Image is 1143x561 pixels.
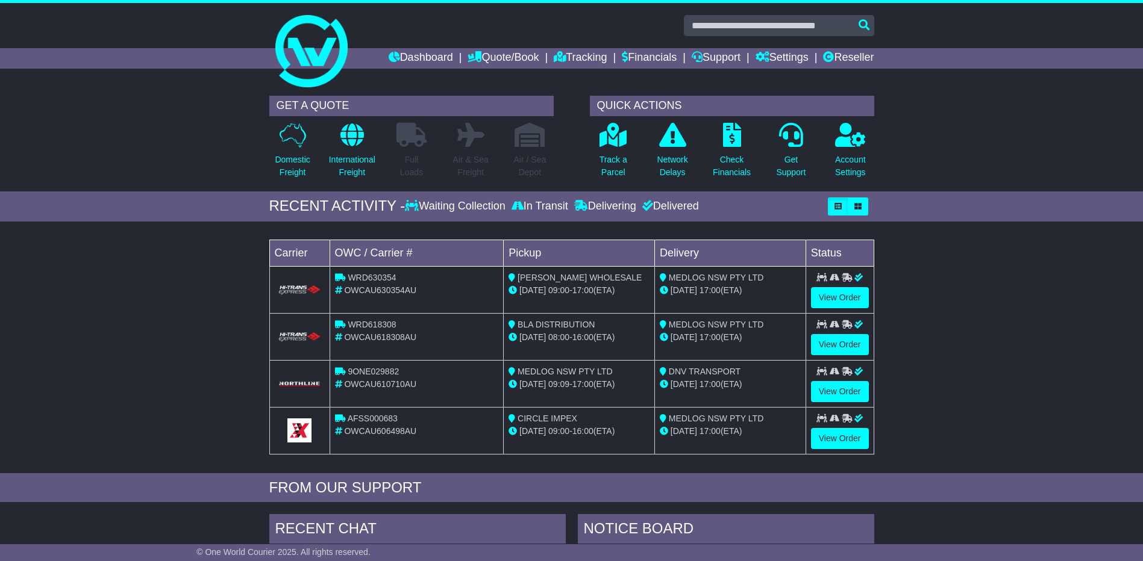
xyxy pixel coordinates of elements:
[669,414,763,423] span: MEDLOG NSW PTY LTD
[269,479,874,497] div: FROM OUR SUPPORT
[196,547,371,557] span: © One World Courier 2025. All rights reserved.
[277,380,322,388] img: GetCarrierServiceLogo
[328,122,376,185] a: InternationalFreight
[509,284,650,297] div: - (ETA)
[269,197,406,215] div: RECENT ACTIVITY -
[671,426,697,436] span: [DATE]
[669,273,763,282] span: MEDLOG NSW PTY LTD
[519,285,546,295] span: [DATE]
[509,331,650,344] div: - (ETA)
[509,425,650,438] div: - (ETA)
[669,320,763,329] span: MEDLOG NSW PTY LTD
[518,273,642,282] span: [PERSON_NAME] WHOLESALE
[775,122,806,185] a: GetSupport
[548,379,569,389] span: 09:09
[657,153,687,179] p: Network Delays
[700,379,721,389] span: 17:00
[405,200,508,213] div: Waiting Collection
[514,153,546,179] p: Air / Sea Depot
[277,332,322,343] img: HiTrans.png
[348,273,396,282] span: WRD630354
[548,426,569,436] span: 09:00
[660,425,801,438] div: (ETA)
[660,331,801,344] div: (ETA)
[590,96,874,116] div: QUICK ACTIONS
[548,285,569,295] span: 09:00
[835,153,866,179] p: Account Settings
[344,285,416,295] span: OWCAU630354AU
[518,320,595,329] span: BLA DISTRIBUTION
[396,153,427,179] p: Full Loads
[571,200,639,213] div: Delivering
[509,378,650,391] div: - (ETA)
[344,426,416,436] span: OWCAU606498AU
[572,332,593,342] span: 16:00
[671,285,697,295] span: [DATE]
[269,96,554,116] div: GET A QUOTE
[519,426,546,436] span: [DATE]
[274,122,310,185] a: DomesticFreight
[389,48,453,69] a: Dashboard
[330,240,504,266] td: OWC / Carrier #
[660,284,801,297] div: (ETA)
[453,153,489,179] p: Air & Sea Freight
[671,332,697,342] span: [DATE]
[639,200,699,213] div: Delivered
[277,285,322,296] img: HiTrans.png
[344,379,416,389] span: OWCAU610710AU
[519,332,546,342] span: [DATE]
[572,426,593,436] span: 16:00
[578,514,874,547] div: NOTICE BOARD
[811,334,869,355] a: View Order
[654,240,806,266] td: Delivery
[600,153,627,179] p: Track a Parcel
[269,514,566,547] div: RECENT CHAT
[548,332,569,342] span: 08:00
[554,48,607,69] a: Tracking
[275,153,310,179] p: Domestic Freight
[572,285,593,295] span: 17:00
[287,418,312,442] img: GetCarrierServiceLogo
[348,367,399,376] span: 9ONE029882
[811,381,869,402] a: View Order
[348,414,398,423] span: AFSS000683
[806,240,874,266] td: Status
[572,379,593,389] span: 17:00
[348,320,396,329] span: WRD618308
[692,48,741,69] a: Support
[811,428,869,449] a: View Order
[504,240,655,266] td: Pickup
[509,200,571,213] div: In Transit
[518,414,577,423] span: CIRCLE IMPEX
[700,285,721,295] span: 17:00
[660,378,801,391] div: (ETA)
[269,240,330,266] td: Carrier
[518,367,612,376] span: MEDLOG NSW PTY LTD
[700,426,721,436] span: 17:00
[656,122,688,185] a: NetworkDelays
[329,153,375,179] p: International Freight
[468,48,539,69] a: Quote/Book
[823,48,874,69] a: Reseller
[835,122,866,185] a: AccountSettings
[811,287,869,308] a: View Order
[700,332,721,342] span: 17:00
[669,367,741,376] span: DNV TRANSPORT
[713,153,751,179] p: Check Financials
[756,48,809,69] a: Settings
[599,122,628,185] a: Track aParcel
[519,379,546,389] span: [DATE]
[712,122,751,185] a: CheckFinancials
[671,379,697,389] span: [DATE]
[622,48,677,69] a: Financials
[776,153,806,179] p: Get Support
[344,332,416,342] span: OWCAU618308AU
